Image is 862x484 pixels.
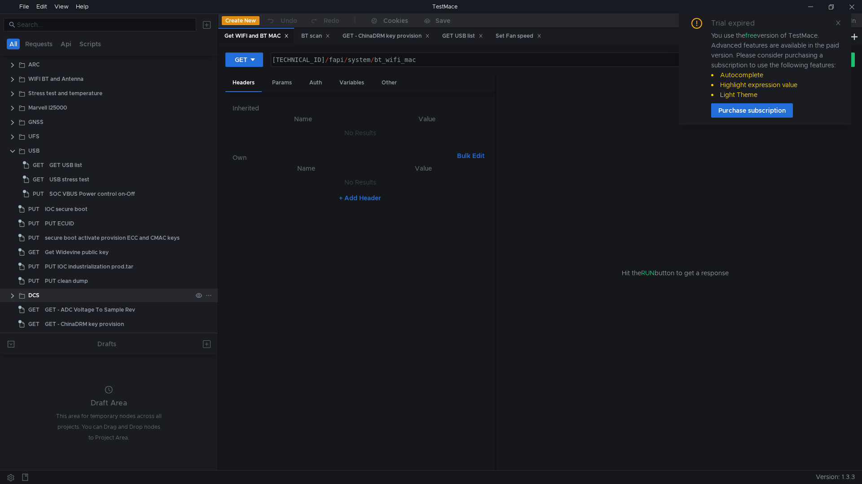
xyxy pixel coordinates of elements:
[366,114,488,124] th: Value
[28,101,67,114] div: Marvell I25000
[711,80,840,90] li: Highlight expression value
[49,187,135,201] div: SOC VBUS Power control on-Off
[711,31,840,100] div: You use the version of TestMace. Advanced features are available in the paid version. Please cons...
[28,72,84,86] div: WIFI BT and Antenna
[28,317,40,331] span: GET
[622,268,729,278] span: Hit the button to get a response
[344,129,376,137] nz-embed-empty: No Results
[222,16,259,25] button: Create New
[344,178,376,186] nz-embed-empty: No Results
[28,217,40,230] span: PUT
[28,231,40,245] span: PUT
[335,193,385,203] button: + Add Header
[28,202,40,216] span: PUT
[45,303,135,317] div: GET - ADC Voltage To Sample Rev
[28,274,40,288] span: PUT
[303,14,346,27] button: Redo
[28,130,40,143] div: UFS
[77,39,104,49] button: Scripts
[28,246,40,259] span: GET
[442,31,483,41] div: GET USB list
[97,339,116,349] div: Drafts
[233,152,453,163] h6: Own
[28,144,40,158] div: USB
[17,20,191,30] input: Search...
[49,173,89,186] div: USB stress test
[28,115,44,129] div: GNSS
[33,158,44,172] span: GET
[33,187,44,201] span: PUT
[453,150,488,161] button: Bulk Edit
[28,87,102,100] div: Stress test and temperature
[711,90,840,100] li: Light Theme
[332,75,371,91] div: Variables
[641,269,655,277] span: RUN
[247,163,366,174] th: Name
[711,70,840,80] li: Autocomplete
[7,39,20,49] button: All
[45,217,74,230] div: PUT ECUID
[374,75,404,91] div: Other
[225,75,262,92] div: Headers
[28,58,40,71] div: ARC
[281,15,297,26] div: Undo
[45,246,109,259] div: Get Widevine public key
[45,317,124,331] div: GET - ChinaDRM key provision
[49,158,82,172] div: GET USB list
[259,14,303,27] button: Undo
[45,231,180,245] div: secure boot activate provision ECC and CMAC keys
[496,31,541,41] div: Set Fan speed
[22,39,55,49] button: Requests
[45,202,88,216] div: IOC secure boot
[45,260,133,273] div: PUT IOC industrialization prod.tar
[233,103,488,114] h6: Inherited
[235,55,247,65] div: GET
[366,163,481,174] th: Value
[302,75,329,91] div: Auth
[240,114,366,124] th: Name
[45,274,88,288] div: PUT clean dump
[745,31,757,40] span: free
[301,31,330,41] div: BT scan
[711,18,765,29] div: Trial expired
[58,39,74,49] button: Api
[28,303,40,317] span: GET
[225,53,263,67] button: GET
[435,18,450,24] div: Save
[224,31,289,41] div: Get WIFI and BT MAC
[343,31,430,41] div: GET - ChinaDRM key provision
[711,103,793,118] button: Purchase subscription
[33,173,44,186] span: GET
[28,260,40,273] span: PUT
[265,75,299,91] div: Params
[816,471,855,484] span: Version: 1.3.3
[383,15,408,26] div: Cookies
[28,289,40,302] div: DCS
[324,15,339,26] div: Redo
